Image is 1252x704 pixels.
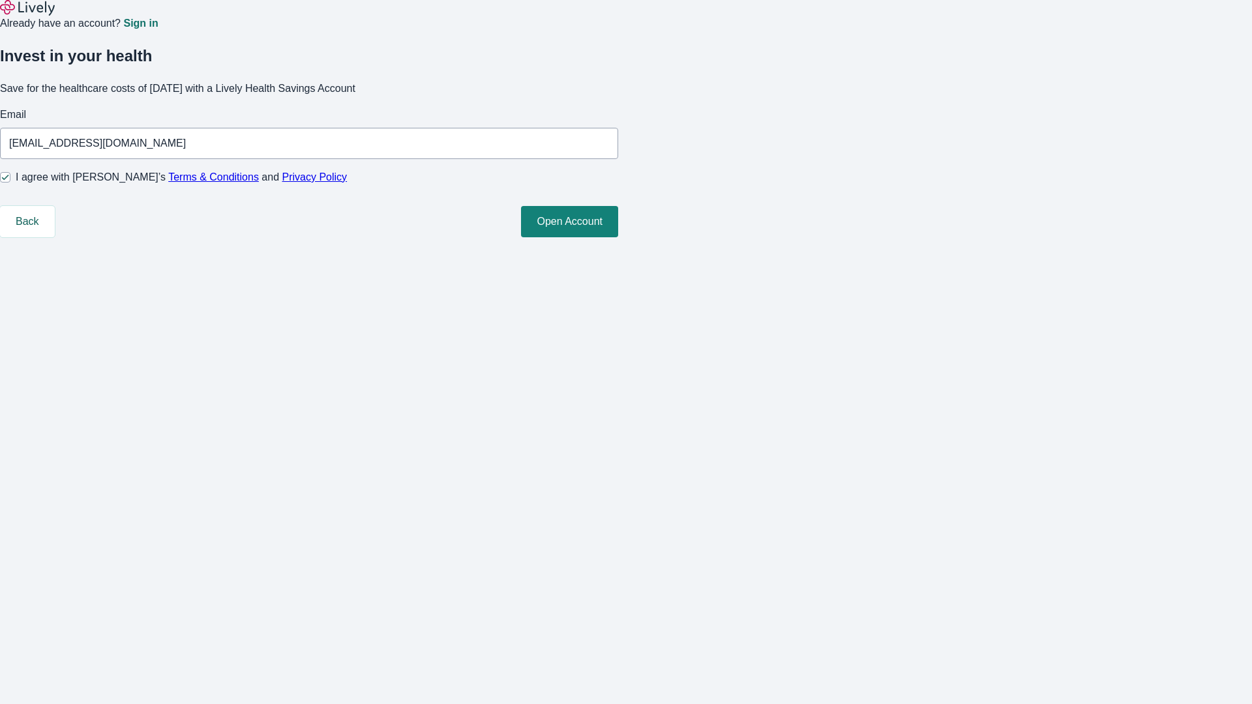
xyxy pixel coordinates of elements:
a: Terms & Conditions [168,171,259,183]
a: Sign in [123,18,158,29]
span: I agree with [PERSON_NAME]’s and [16,169,347,185]
button: Open Account [521,206,618,237]
a: Privacy Policy [282,171,348,183]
